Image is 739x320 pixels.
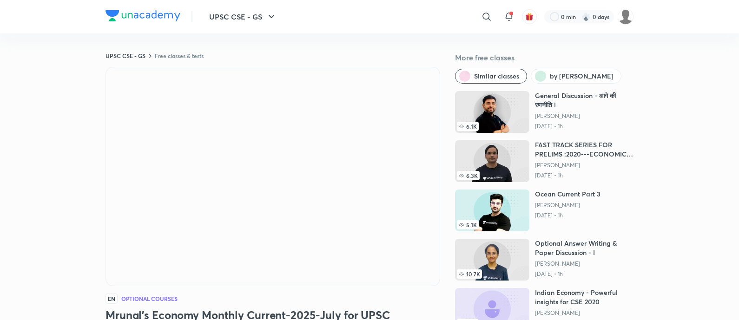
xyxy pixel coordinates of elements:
[535,202,600,209] a: [PERSON_NAME]
[531,69,621,84] button: by Mrunal Patel
[106,294,118,304] span: EN
[204,7,283,26] button: UPSC CSE - GS
[535,112,633,120] a: [PERSON_NAME]
[455,52,633,63] h5: More free classes
[522,9,537,24] button: avatar
[121,296,178,301] h4: Optional Courses
[535,172,633,179] p: [DATE] • 1h
[457,171,480,180] span: 6.3K
[535,288,633,307] h6: Indian Economy - Powerful insights for CSE 2020
[535,212,600,219] p: [DATE] • 1h
[618,9,633,25] img: Piali K
[155,52,204,59] a: Free classes & tests
[106,67,440,286] iframe: Class
[535,91,633,110] h6: General Discussion - आगे की रणनीति !
[106,10,180,24] a: Company Logo
[106,52,145,59] a: UPSC CSE - GS
[535,260,633,268] a: [PERSON_NAME]
[535,239,633,257] h6: Optional Answer Writing & Paper Discussion - I
[535,140,633,159] h6: FAST TRACK SERIES FOR PRELIMS :2020---ECONOMIC SURVEY 2019-20
[457,122,479,131] span: 6.1K
[457,269,482,279] span: 10.7K
[535,189,600,199] h6: Ocean Current Part 3
[525,13,534,21] img: avatar
[457,220,479,229] span: 5.1K
[474,72,519,81] span: Similar classes
[550,72,614,81] span: by Mrunal Patel
[106,10,180,21] img: Company Logo
[535,123,633,130] p: [DATE] • 1h
[535,309,633,317] a: [PERSON_NAME]
[535,270,633,278] p: [DATE] • 1h
[581,12,591,21] img: streak
[535,162,633,169] a: [PERSON_NAME]
[455,69,527,84] button: Similar classes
